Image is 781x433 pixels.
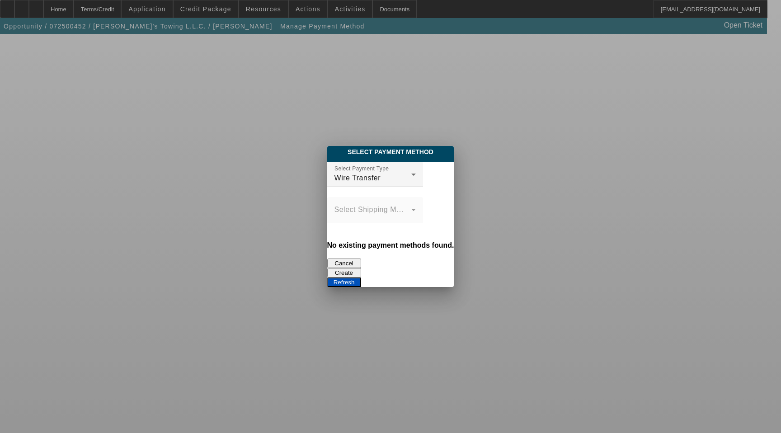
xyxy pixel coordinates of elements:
[327,268,361,278] button: Create
[334,206,416,213] mat-label: Select Shipping Method
[327,278,361,287] button: Refresh
[334,166,389,172] mat-label: Select Payment Type
[327,259,361,268] button: Cancel
[327,240,454,251] p: No existing payment methods found.
[334,174,381,182] span: Wire Transfer
[334,148,447,155] span: Select Payment Method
